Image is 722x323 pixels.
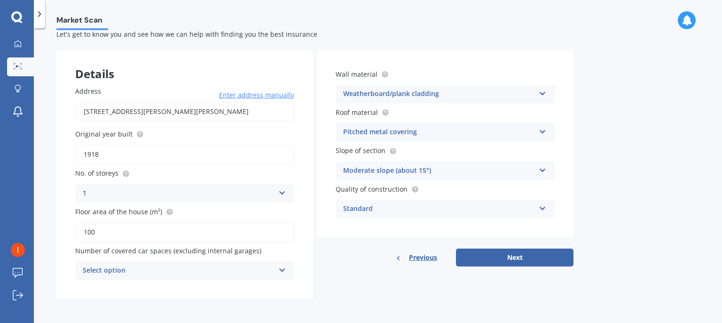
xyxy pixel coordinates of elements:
[75,207,162,216] span: Floor area of the house (m²)
[75,169,118,178] span: No. of storeys
[343,165,535,177] div: Moderate slope (about 15°)
[343,127,535,138] div: Pitched metal covering
[83,265,275,276] div: Select option
[75,246,261,255] span: Number of covered car spaces (excluding internal garages)
[56,50,313,79] div: Details
[75,145,294,164] input: Enter year
[75,222,294,242] input: Enter floor area
[336,108,378,117] span: Roof material
[336,185,408,194] span: Quality of construction
[83,188,275,199] div: 1
[409,250,437,265] span: Previous
[343,89,535,100] div: Weatherboard/plank cladding
[11,243,25,257] img: ACg8ocJ2IE8ReGOuowDZs_6h2HXWIkgVgzDdd3dkkylRjFmuREMx=s96-c
[75,102,294,121] input: Enter address
[56,30,317,39] span: Let's get to know you and see how we can help with finding you the best insurance
[336,146,385,155] span: Slope of section
[456,249,573,266] button: Next
[75,87,101,96] span: Address
[219,90,294,100] span: Enter address manually
[56,16,108,28] span: Market Scan
[343,203,535,215] div: Standard
[75,129,133,138] span: Original year built
[336,70,377,79] span: Wall material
